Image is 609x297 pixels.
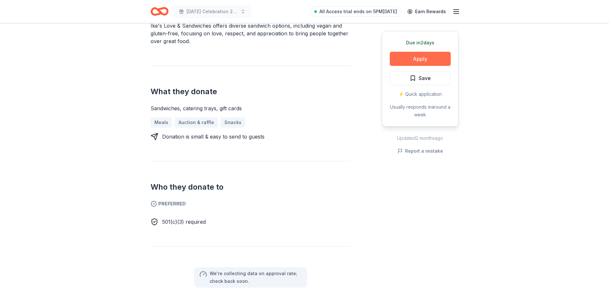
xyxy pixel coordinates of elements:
div: ⚡️ Quick application [390,90,451,98]
div: Updated 2 months ago [382,134,459,142]
a: Auction & raffle [175,117,218,128]
div: Sandwiches, catering trays, gift cards [151,104,351,112]
button: Save [390,71,451,85]
div: Donation is small & easy to send to guests [162,133,265,140]
button: Report a mistake [397,147,443,155]
h2: Who they donate to [151,182,351,192]
span: [DATE] Celebration 2025 [187,8,238,15]
span: Save [419,74,431,82]
div: Usually responds in around a week [390,103,451,119]
button: [DATE] Celebration 2025 [174,5,251,18]
h2: What they donate [151,86,351,97]
div: Ike's Love & Sandwiches offers diverse sandwich options, including vegan and gluten-free, focusin... [151,22,351,45]
button: Apply [390,52,451,66]
span: 501(c)(3) required [162,219,206,225]
a: Earn Rewards [404,6,450,17]
a: Home [151,4,169,19]
a: Meals [151,117,172,128]
div: Due in 2 days [390,39,451,47]
span: Preferred [151,200,351,208]
a: All Access trial ends on 5PM[DATE] [310,6,401,17]
div: We ' re collecting data on approval rate ; check back soon. [210,270,302,285]
span: All Access trial ends on 5PM[DATE] [319,8,397,15]
a: Snacks [221,117,245,128]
